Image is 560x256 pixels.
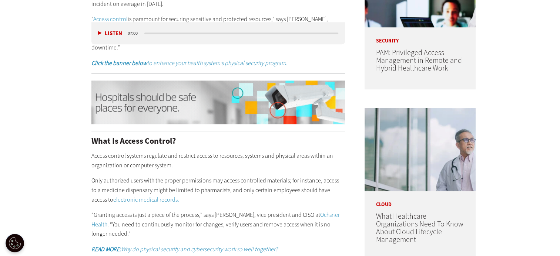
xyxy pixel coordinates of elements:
a: Click the banner belowto enhance your health system’s physical security program. [91,59,288,67]
a: electronic medical records. [113,196,179,204]
div: duration [127,30,143,37]
em: Click the banner below [91,59,147,67]
p: Only authorized users with the proper permissions may access controlled materials; for instance, ... [91,176,345,204]
em: to enhance your health system’s physical security program. [147,59,288,67]
a: READ MORE:Why do physical security and cybersecurity work so well together? [91,245,278,253]
a: Access control [93,15,128,23]
button: Open Preferences [6,234,24,252]
strong: READ MORE: [91,245,121,253]
a: What Healthcare Organizations Need To Know About Cloud Lifecycle Management [376,211,463,245]
div: media player [91,22,345,44]
div: Cookie Settings [6,234,24,252]
img: Physical Security Amplified [91,81,345,124]
h2: What Is Access Control? [91,137,345,145]
a: Ochsner Health [91,211,340,228]
em: Why do physical security and cybersecurity work so well together? [121,245,278,253]
a: PAM: Privileged Access Management in Remote and Hybrid Healthcare Work [376,48,462,73]
p: “ is paramount for securing sensitive and protected resources,” says [PERSON_NAME], executive dir... [91,14,345,52]
img: doctor in front of clouds and reflective building [365,108,476,191]
button: Listen [98,31,122,36]
p: Cloud [365,191,476,207]
p: Access control systems regulate and restrict access to resources, systems and physical areas with... [91,151,345,170]
p: Security [365,27,476,44]
p: “Granting access is just a piece of the process,” says [PERSON_NAME], vice president and CISO at ... [91,210,345,239]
